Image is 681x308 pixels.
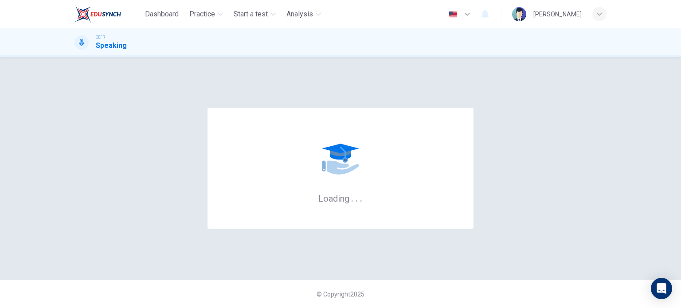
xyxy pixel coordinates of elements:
span: CEFR [96,34,105,40]
a: EduSynch logo [74,5,141,23]
button: Start a test [230,6,279,22]
h6: Loading [318,192,363,204]
img: EduSynch logo [74,5,121,23]
span: Dashboard [145,9,179,19]
h1: Speaking [96,40,127,51]
button: Practice [186,6,227,22]
span: © Copyright 2025 [317,291,364,298]
div: [PERSON_NAME] [533,9,582,19]
button: Analysis [283,6,325,22]
img: Profile picture [512,7,526,21]
span: Analysis [286,9,313,19]
div: Open Intercom Messenger [651,278,672,299]
h6: . [355,190,358,205]
span: Start a test [234,9,268,19]
h6: . [351,190,354,205]
button: Dashboard [141,6,182,22]
h6: . [360,190,363,205]
span: Practice [189,9,215,19]
img: en [447,11,458,18]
